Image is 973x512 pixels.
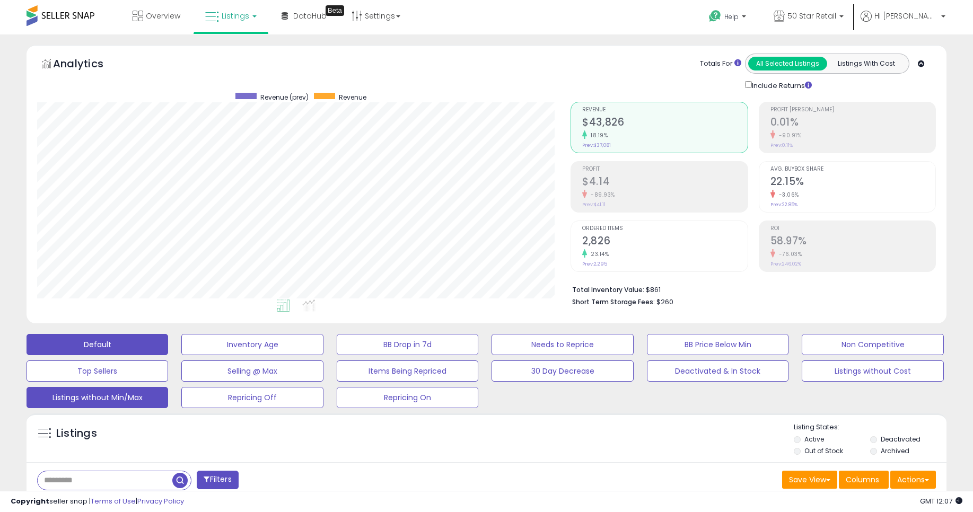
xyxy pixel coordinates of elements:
[656,297,673,307] span: $260
[775,191,799,199] small: -3.06%
[582,226,747,232] span: Ordered Items
[27,334,168,355] button: Default
[770,235,935,249] h2: 58.97%
[802,360,943,382] button: Listings without Cost
[782,471,837,489] button: Save View
[802,334,943,355] button: Non Competitive
[770,116,935,130] h2: 0.01%
[181,387,323,408] button: Repricing Off
[56,426,97,441] h5: Listings
[582,261,607,267] small: Prev: 2,295
[293,11,327,21] span: DataHub
[770,226,935,232] span: ROI
[582,235,747,249] h2: 2,826
[492,360,633,382] button: 30 Day Decrease
[337,360,478,382] button: Items Being Repriced
[572,285,644,294] b: Total Inventory Value:
[492,334,633,355] button: Needs to Reprice
[582,166,747,172] span: Profit
[53,56,124,74] h5: Analytics
[260,93,309,102] span: Revenue (prev)
[647,360,788,382] button: Deactivated & In Stock
[587,250,609,258] small: 23.14%
[27,387,168,408] button: Listings without Min/Max
[27,360,168,382] button: Top Sellers
[582,142,611,148] small: Prev: $37,081
[874,11,938,21] span: Hi [PERSON_NAME]
[197,471,238,489] button: Filters
[881,435,921,444] label: Deactivated
[91,496,136,506] a: Terms of Use
[572,297,655,306] b: Short Term Storage Fees:
[890,471,936,489] button: Actions
[737,79,825,91] div: Include Returns
[770,166,935,172] span: Avg. Buybox Share
[920,496,962,506] span: 2025-08-14 12:07 GMT
[770,201,797,208] small: Prev: 22.85%
[181,334,323,355] button: Inventory Age
[587,131,608,139] small: 18.19%
[137,496,184,506] a: Privacy Policy
[582,201,606,208] small: Prev: $41.11
[708,10,722,23] i: Get Help
[337,387,478,408] button: Repricing On
[181,360,323,382] button: Selling @ Max
[794,422,946,432] p: Listing States:
[775,131,802,139] small: -90.91%
[146,11,180,21] span: Overview
[748,57,827,70] button: All Selected Listings
[222,11,249,21] span: Listings
[587,191,615,199] small: -89.93%
[775,250,802,258] small: -76.03%
[770,142,793,148] small: Prev: 0.11%
[787,11,836,21] span: 50 Star Retail
[846,474,879,485] span: Columns
[827,57,906,70] button: Listings With Cost
[582,116,747,130] h2: $43,826
[724,12,739,21] span: Help
[770,107,935,113] span: Profit [PERSON_NAME]
[582,107,747,113] span: Revenue
[839,471,889,489] button: Columns
[770,261,801,267] small: Prev: 246.02%
[804,446,843,455] label: Out of Stock
[647,334,788,355] button: BB Price Below Min
[339,93,366,102] span: Revenue
[572,283,928,295] li: $861
[770,175,935,190] h2: 22.15%
[326,5,344,16] div: Tooltip anchor
[11,497,184,507] div: seller snap | |
[582,175,747,190] h2: $4.14
[700,2,757,34] a: Help
[804,435,824,444] label: Active
[700,59,741,69] div: Totals For
[337,334,478,355] button: BB Drop in 7d
[11,496,49,506] strong: Copyright
[861,11,945,34] a: Hi [PERSON_NAME]
[881,446,909,455] label: Archived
